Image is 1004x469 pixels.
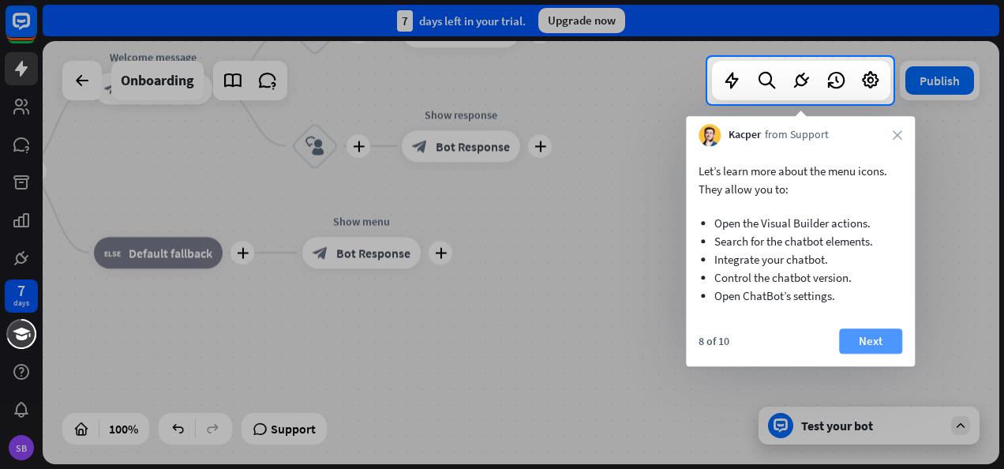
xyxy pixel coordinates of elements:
span: Kacper [729,128,761,144]
button: Open LiveChat chat widget [13,6,60,54]
i: close [893,130,902,140]
li: Control the chatbot version. [714,268,886,287]
div: 8 of 10 [699,334,729,348]
li: Search for the chatbot elements. [714,232,886,250]
li: Integrate your chatbot. [714,250,886,268]
span: from Support [765,128,829,144]
li: Open ChatBot’s settings. [714,287,886,305]
button: Next [839,328,902,354]
p: Let’s learn more about the menu icons. They allow you to: [699,162,902,198]
li: Open the Visual Builder actions. [714,214,886,232]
